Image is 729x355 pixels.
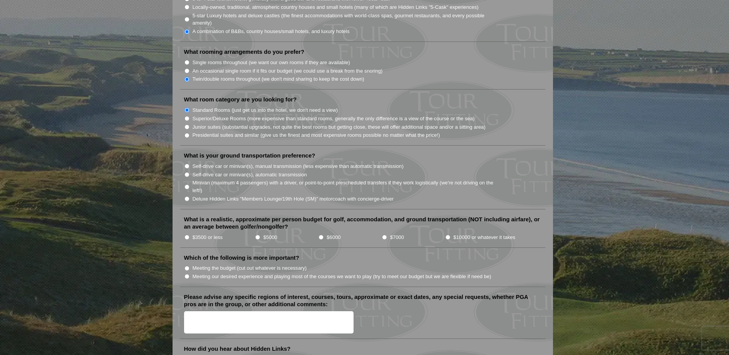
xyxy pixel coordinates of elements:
label: Self-drive car or minivan(s), automatic transmission [193,171,307,179]
label: A combination of B&Bs, country houses/small hotels, and luxury hotels [193,28,350,35]
label: Minivan (maximum 4 passengers) with a driver, or point-to-point prescheduled transfers if they wo... [193,179,501,194]
label: Standard Rooms (just get us into the hotel, we don't need a view) [193,106,338,114]
label: Meeting our desired experience and playing most of the courses we want to play (try to meet our b... [193,273,492,280]
label: What is a realistic, approximate per person budget for golf, accommodation, and ground transporta... [184,216,541,231]
label: What is your ground transportation preference? [184,152,316,159]
label: $6000 [327,234,340,241]
label: Self-drive car or minivan(s), manual transmission (less expensive than automatic transmission) [193,163,404,170]
label: Single rooms throughout (we want our own rooms if they are available) [193,59,350,66]
label: Superior/Deluxe Rooms (more expensive than standard rooms, generally the only difference is a vie... [193,115,475,123]
label: Locally-owned, traditional, atmospheric country houses and small hotels (many of which are Hidden... [193,3,479,11]
label: $3500 or less [193,234,223,241]
label: What room category are you looking for? [184,96,297,103]
label: What rooming arrangements do you prefer? [184,48,304,56]
label: Twin/double rooms throughout (we don't mind sharing to keep the cost down) [193,75,364,83]
label: Presidential suites and similar (give us the finest and most expensive rooms possible no matter w... [193,131,440,139]
label: Meeting the budget (cut out whatever is necessary) [193,264,307,272]
label: Which of the following is more important? [184,254,299,262]
label: 5-star Luxury hotels and deluxe castles (the finest accommodations with world-class spas, gourmet... [193,12,501,27]
label: $7000 [390,234,404,241]
label: Please advise any specific regions of interest, courses, tours, approximate or exact dates, any s... [184,293,541,308]
label: Junior suites (substantial upgrades, not quite the best rooms but getting close, these will offer... [193,123,486,131]
label: How did you hear about Hidden Links? [184,345,291,353]
label: Deluxe Hidden Links "Members Lounge/19th Hole (SM)" motorcoach with concierge-driver [193,195,394,203]
label: $5000 [263,234,277,241]
label: An occasional single room if it fits our budget (we could use a break from the snoring) [193,67,383,75]
label: $10000 or whatever it takes [453,234,515,241]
